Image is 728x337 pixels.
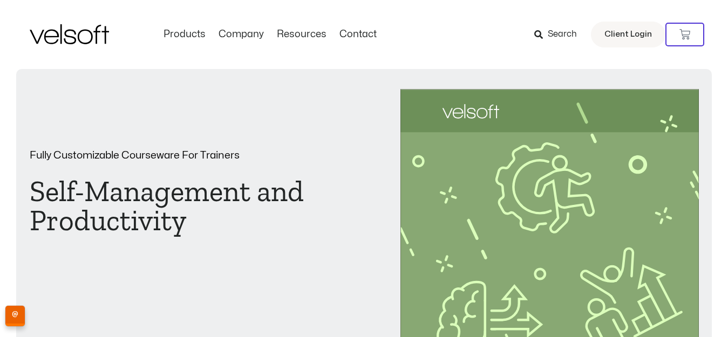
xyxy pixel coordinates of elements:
[333,29,383,40] a: ContactMenu Toggle
[534,25,584,44] a: Search
[548,27,577,42] span: Search
[157,29,212,40] a: ProductsMenu Toggle
[30,177,328,235] h1: Self-Management and Productivity
[604,27,652,42] span: Client Login
[591,22,665,47] a: Client Login
[30,150,328,161] p: Fully Customizable Courseware For Trainers
[212,29,270,40] a: CompanyMenu Toggle
[157,29,383,40] nav: Menu
[5,306,25,326] div: @
[270,29,333,40] a: ResourcesMenu Toggle
[30,24,109,44] img: Velsoft Training Materials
